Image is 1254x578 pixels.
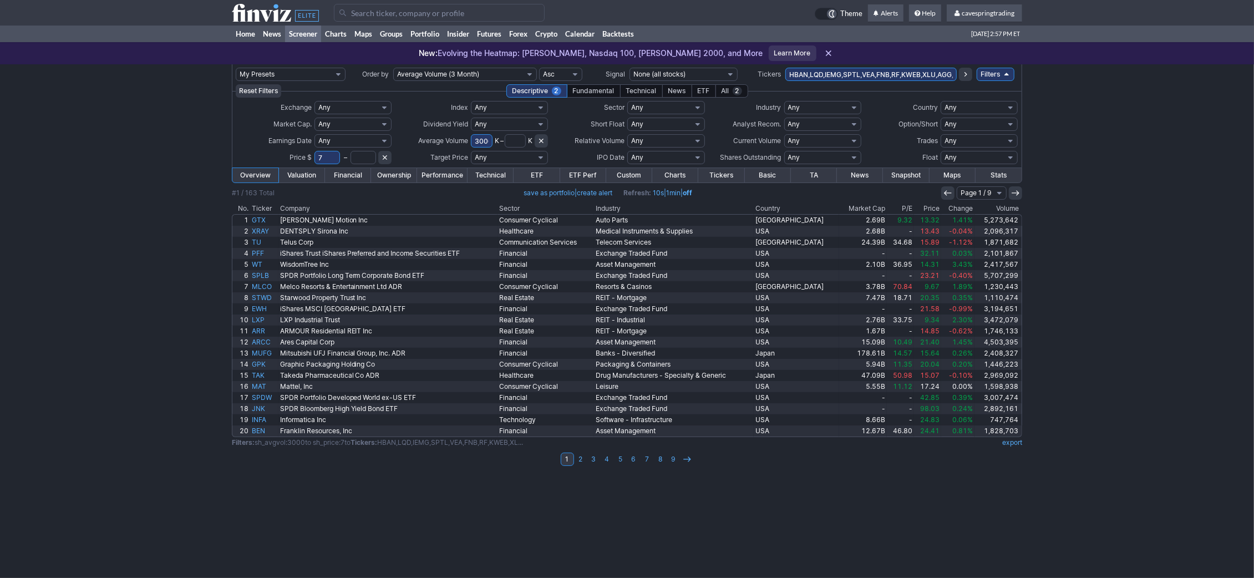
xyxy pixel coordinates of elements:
[232,270,250,281] a: 6
[893,338,912,346] span: 10.49
[594,281,754,292] a: Resorts & Casinos
[683,189,692,197] a: off
[754,359,839,370] a: USA
[974,248,1022,259] a: 2,101,867
[754,237,839,248] a: [GEOGRAPHIC_DATA]
[839,315,887,326] a: 2.76B
[250,381,278,392] a: MAT
[974,237,1022,248] a: 1,871,682
[567,84,621,98] div: Fundamental
[941,370,974,381] a: -0.10%
[692,84,716,98] div: ETF
[250,414,278,425] a: INFA
[754,326,839,337] a: USA
[887,326,914,337] a: -
[839,215,887,226] a: 2.69B
[962,9,1014,17] span: cavespringtrading
[974,370,1022,381] a: 2,969,092
[887,281,914,292] a: 70.84
[839,381,887,392] a: 5.55B
[887,248,914,259] a: -
[497,403,594,414] a: Financial
[839,414,887,425] a: 8.66B
[334,4,545,22] input: Search
[941,392,974,403] a: 0.39%
[974,259,1022,270] a: 2,417,567
[594,237,754,248] a: Telecom Services
[497,215,594,226] a: Consumer Cyclical
[815,8,862,20] a: Theme
[974,326,1022,337] a: 1,746,133
[594,259,754,270] a: Asset Management
[745,168,791,182] a: Basic
[278,303,497,315] a: iShares MSCI [GEOGRAPHIC_DATA] ETF
[497,381,594,392] a: Consumer Cyclical
[594,303,754,315] a: Exchange Traded Fund
[497,270,594,281] a: Financial
[839,237,887,248] a: 24.39B
[887,403,914,414] a: -
[594,403,754,414] a: Exchange Traded Fund
[606,168,652,182] a: Custom
[232,215,250,226] a: 1
[278,359,497,370] a: Graphic Packaging Holding Co
[250,326,278,337] a: ARR
[594,348,754,359] a: Banks - Diversified
[285,26,321,42] a: Screener
[893,282,912,291] span: 70.84
[407,26,443,42] a: Portfolio
[754,381,839,392] a: USA
[974,337,1022,348] a: 4,503,395
[232,326,250,337] a: 11
[887,381,914,392] a: 11.12
[887,237,914,248] a: 34.68
[974,359,1022,370] a: 1,446,223
[594,226,754,237] a: Medical Instruments & Supplies
[914,337,941,348] a: 21.40
[754,348,839,359] a: Japan
[974,403,1022,414] a: 2,892,161
[524,189,575,197] a: save as portfolio
[976,168,1022,182] a: Stats
[278,326,497,337] a: ARMOUR Residential REIT Inc
[974,392,1022,403] a: 3,007,474
[952,260,973,268] span: 3.43%
[839,303,887,315] a: -
[974,281,1022,292] a: 1,230,443
[754,226,839,237] a: USA
[371,168,417,182] a: Ownership
[974,226,1022,237] a: 2,096,317
[497,237,594,248] a: Communication Services
[949,227,973,235] span: -0.04%
[232,348,250,359] a: 13
[754,248,839,259] a: USA
[952,393,973,402] span: 0.39%
[594,381,754,392] a: Leisure
[232,370,250,381] a: 15
[941,337,974,348] a: 1.45%
[250,303,278,315] a: EWH
[977,68,1014,81] a: Filters
[278,226,497,237] a: DENTSPLY Sirona Inc
[887,292,914,303] a: 18.71
[920,371,940,379] span: 15.07
[952,404,973,413] span: 0.24%
[941,326,974,337] a: -0.62%
[887,215,914,226] a: 9.32
[754,414,839,425] a: USA
[561,26,598,42] a: Calendar
[952,293,973,302] span: 0.35%
[920,249,940,257] span: 32.11
[952,316,973,324] span: 2.30%
[577,189,612,197] a: create alert
[920,338,940,346] span: 21.40
[594,315,754,326] a: REIT - Industrial
[278,168,324,182] a: Valuation
[887,303,914,315] a: -
[715,84,748,98] div: All
[952,338,973,346] span: 1.45%
[232,381,250,392] a: 16
[278,237,497,248] a: Telus Corp
[949,327,973,335] span: -0.62%
[754,259,839,270] a: USA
